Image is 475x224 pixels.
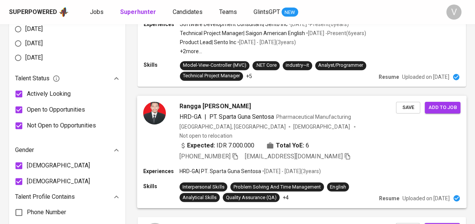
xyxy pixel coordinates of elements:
[245,153,343,160] span: [EMAIL_ADDRESS][DOMAIN_NAME]
[180,38,236,46] p: Product Lead | Sento Inc
[27,208,66,217] span: Phone Number
[286,62,309,69] div: industry~it
[120,8,156,15] b: Superhunter
[27,161,90,170] span: [DEMOGRAPHIC_DATA]
[187,141,215,150] b: Expected:
[276,141,304,150] b: Total YoE:
[15,192,75,201] p: Talent Profile Contains
[143,167,179,175] p: Experiences
[179,132,232,140] p: Not open to relocation
[183,72,240,80] div: Technical Project Manager
[27,177,90,186] span: [DEMOGRAPHIC_DATA]
[396,101,420,113] button: Save
[305,29,366,37] p: • [DATE] - Present ( 6 years )
[233,183,321,190] div: Problem Solving And Time Management
[143,182,179,190] p: Skills
[282,9,298,16] span: NEW
[330,183,346,190] div: English
[204,112,206,121] span: |
[179,101,251,110] span: Rangga [PERSON_NAME]
[209,113,274,120] span: PT. Sparta Guna Sentosa
[179,141,254,150] div: IDR 7.000.000
[173,8,203,15] span: Candidates
[219,8,238,17] a: Teams
[179,153,230,160] span: [PHONE_NUMBER]
[379,73,399,81] p: Resume
[179,167,261,175] p: HRD-GA | PT. Sparta Guna Sentosa
[27,89,71,98] span: Actively Looking
[402,194,450,202] p: Uploaded on [DATE]
[15,146,34,155] p: Gender
[276,114,351,120] span: Pharmaceutical Manufacturing
[15,189,119,204] div: Talent Profile Contains
[25,25,43,34] span: [DATE]
[15,143,119,158] div: Gender
[283,193,289,201] p: +4
[120,8,158,17] a: Superhunter
[179,123,286,130] div: [GEOGRAPHIC_DATA], [GEOGRAPHIC_DATA]
[179,113,201,120] span: HRD-GA
[379,194,399,202] p: Resume
[226,194,276,201] div: Quality Assurance (QA)
[446,5,461,20] div: V
[180,48,366,55] p: +2 more ...
[236,38,296,46] p: • [DATE] - [DATE] ( 3 years )
[306,141,309,150] span: 6
[9,6,69,18] a: Superpoweredapp logo
[90,8,104,15] span: Jobs
[144,61,180,69] p: Skills
[254,8,280,15] span: GlintsGPT
[261,167,321,175] p: • [DATE] - [DATE] ( 3 years )
[9,8,57,17] div: Superpowered
[246,72,252,80] p: +5
[25,39,43,48] span: [DATE]
[402,73,449,81] p: Uploaded on [DATE]
[255,62,277,69] div: .NET Core
[143,101,166,124] img: 2606737ef706c621dd908a47b934ac5a.jpg
[318,62,363,69] div: Analyst/Programmer
[15,71,119,86] div: Talent Status
[183,62,246,69] div: Model-View-Controller (MVC)
[183,194,217,201] div: Analytical Skills
[400,103,416,112] span: Save
[173,8,204,17] a: Candidates
[183,183,224,190] div: Interpersonal Skills
[429,103,456,112] span: Add to job
[180,29,305,37] p: Technical Project Manager | Saigon American English
[219,8,237,15] span: Teams
[25,53,43,62] span: [DATE]
[425,101,460,113] button: Add to job
[254,8,298,17] a: GlintsGPT NEW
[59,6,69,18] img: app logo
[90,8,105,17] a: Jobs
[138,96,466,208] a: Rangga [PERSON_NAME]HRD-GA|PT. Sparta Guna SentosaPharmaceutical Manufacturing[GEOGRAPHIC_DATA], ...
[27,105,85,114] span: Open to Opportunities
[27,121,96,130] span: Not Open to Opportunities
[15,74,60,83] span: Talent Status
[293,123,351,130] span: [DEMOGRAPHIC_DATA]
